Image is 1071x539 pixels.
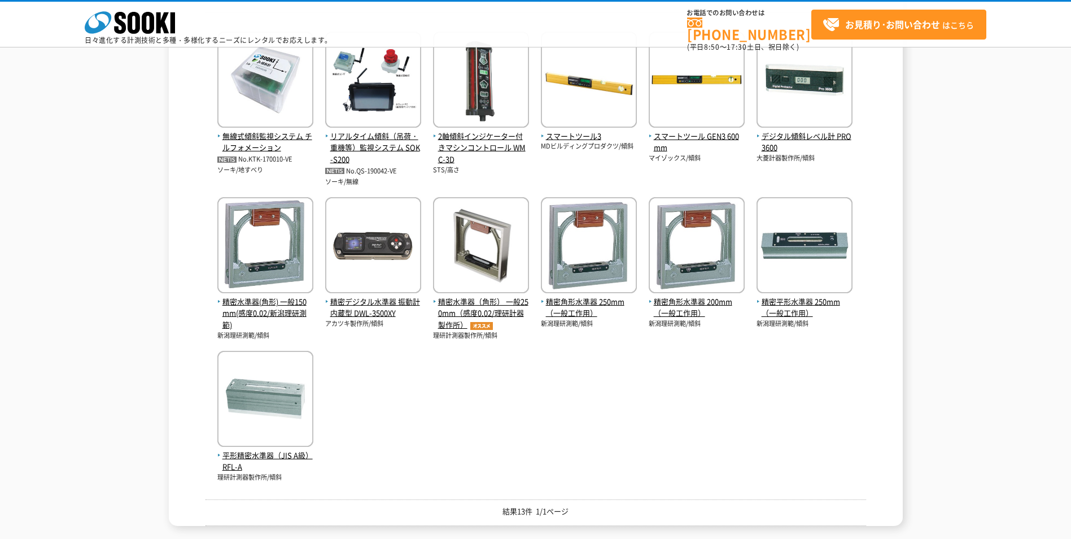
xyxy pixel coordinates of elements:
p: ソーキ/無線 [325,177,421,187]
span: デジタル傾斜レベル計 PRO3600 [757,131,853,154]
p: 理研計測器製作所/傾斜 [433,331,529,341]
span: 無線式傾斜監視システム チルフォメーション [217,131,313,154]
span: スマートツール GEN3 600mm [649,131,745,154]
span: 精密水準器(角形) 一般150mm(感度0.02/新潟理研測範) [217,296,313,331]
p: 結果13件 1/1ページ [206,506,866,518]
p: 大菱計器製作所/傾斜 [757,154,853,163]
p: 日々進化する計測技術と多種・多様化するニーズにレンタルでお応えします。 [85,37,332,44]
img: DWL-3500XY [325,197,421,296]
img: SOK-S200 [325,32,421,131]
span: お電話でのお問い合わせは [687,10,811,16]
p: 新潟理研測範/傾斜 [757,319,853,329]
img: チルフォメーション [217,32,313,131]
a: 精密水準器(角形) 一般150mm(感度0.02/新潟理研測範) [217,284,313,331]
span: 精密平形水準器 250mm（一般工作用） [757,296,853,320]
a: リアルタイム傾斜（吊荷・重機等）監視システム SOK-S200 [325,119,421,166]
strong: お見積り･お問い合わせ [845,18,940,31]
span: 平形精密水準器（JIS A級） RFL-A [217,450,313,473]
a: お見積り･お問い合わせはこちら [811,10,986,40]
a: 精密デジタル水準器 振動計内蔵型 DWL-3500XY [325,284,421,319]
img: 250mm（一般工作用） [541,197,637,296]
span: リアルタイム傾斜（吊荷・重機等）監視システム SOK-S200 [325,131,421,166]
span: 精密角形水準器 250mm（一般工作用） [541,296,637,320]
a: 精密水準器（角形） 一般250mm（感度0.02/理研計器製作所）オススメ [433,284,529,331]
p: No.KTK-170010-VE [217,154,313,166]
img: PRO3600 [757,32,853,131]
a: 精密角形水準器 250mm（一般工作用） [541,284,637,319]
span: 精密水準器（角形） 一般250mm（感度0.02/理研計器製作所） [433,296,529,331]
p: 理研計測器製作所/傾斜 [217,473,313,483]
img: WMC-3D [433,32,529,131]
p: No.QS-190042-VE [325,166,421,177]
img: 200mm（一般工作用） [649,197,745,296]
span: (平日 ～ 土日、祝日除く) [687,42,799,52]
p: STS/高さ [433,166,529,175]
span: 精密角形水準器 200mm（一般工作用） [649,296,745,320]
span: 精密デジタル水準器 振動計内蔵型 DWL-3500XY [325,296,421,320]
span: 2軸傾斜インジケーター付きマシンコントロール WMC-3D [433,131,529,166]
p: MDビルディングプロダクツ/傾斜 [541,142,637,151]
img: 250mm（一般工作用） [757,197,853,296]
a: スマートツール GEN3 600mm [649,119,745,154]
a: [PHONE_NUMBER] [687,18,811,41]
p: マイゾックス/傾斜 [649,154,745,163]
img: 一般150mm(感度0.02/新潟理研測範) [217,197,313,296]
a: デジタル傾斜レベル計 PRO3600 [757,119,853,154]
p: アカツキ製作所/傾斜 [325,319,421,329]
p: ソーキ/地すべり [217,166,313,175]
img: 一般250mm（感度0.02/理研計器製作所） [433,197,529,296]
span: 17:30 [727,42,747,52]
a: 精密角形水準器 200mm（一般工作用） [649,284,745,319]
p: 新潟理研測範/傾斜 [217,331,313,341]
img: オススメ [467,322,496,330]
a: 精密平形水準器 250mm（一般工作用） [757,284,853,319]
a: 2軸傾斜インジケーター付きマシンコントロール WMC-3D [433,119,529,166]
p: 新潟理研測範/傾斜 [649,319,745,329]
span: はこちら [823,16,974,33]
span: 8:50 [704,42,720,52]
img: GEN3 600mm [649,32,745,131]
p: 新潟理研測範/傾斜 [541,319,637,329]
a: 無線式傾斜監視システム チルフォメーション [217,119,313,154]
span: スマートツール3 [541,131,637,142]
img: RFL-A [217,351,313,450]
a: 平形精密水準器（JIS A級） RFL-A [217,438,313,473]
a: スマートツール3 [541,119,637,142]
